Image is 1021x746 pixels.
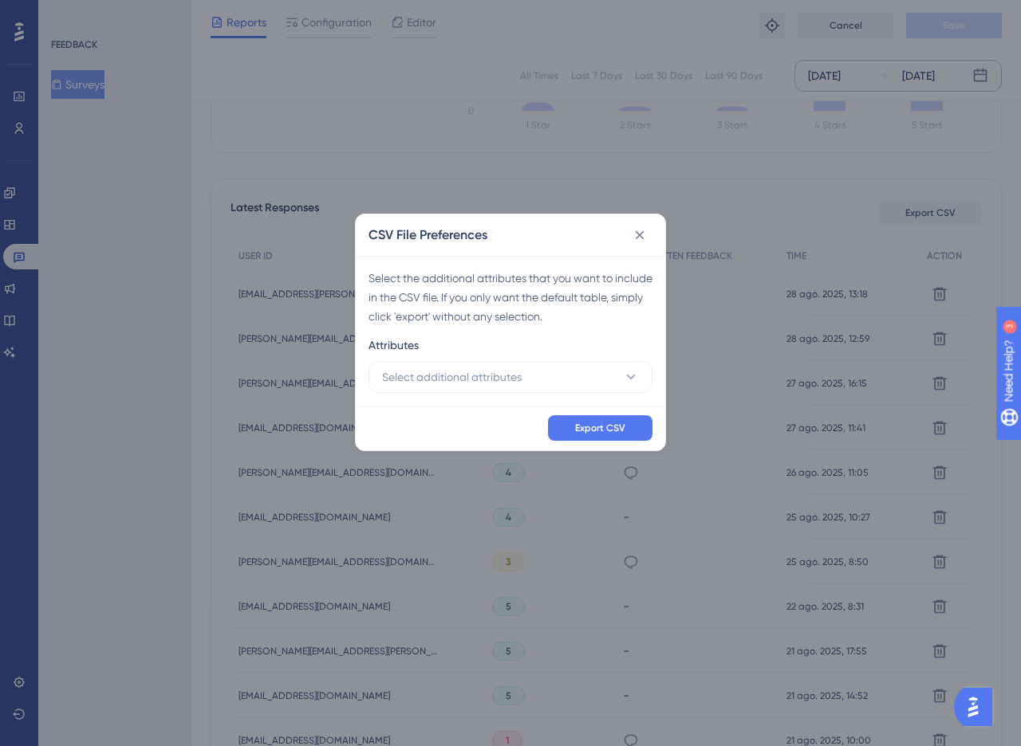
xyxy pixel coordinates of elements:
[37,4,100,23] span: Need Help?
[954,683,1002,731] iframe: UserGuiding AI Assistant Launcher
[382,367,522,387] span: Select additional attributes
[369,269,652,326] div: Select the additional attributes that you want to include in the CSV file. If you only want the d...
[369,336,419,355] span: Attributes
[575,422,625,434] span: Export CSV
[369,226,487,245] h2: CSV File Preferences
[111,8,116,21] div: 3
